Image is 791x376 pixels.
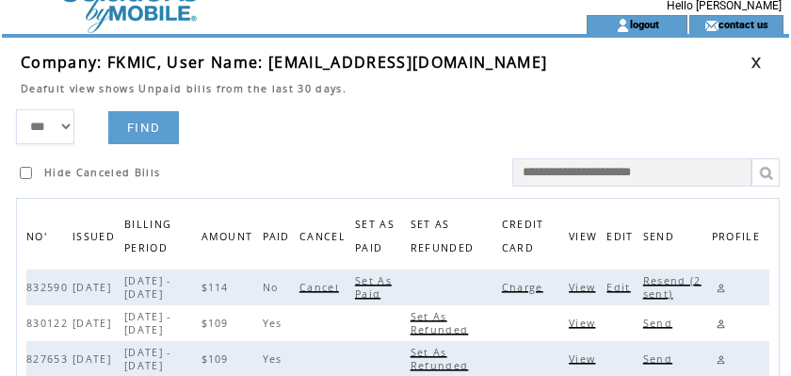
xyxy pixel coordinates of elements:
[299,281,344,294] span: Click to cancel this bill
[21,82,347,95] span: Deafult view shows Unpaid bills from the last 30 days.
[124,346,171,372] span: [DATE] - [DATE]
[704,18,718,33] img: contact_us_icon.gif
[411,310,474,335] a: Set As Refunded
[26,225,52,253] span: NO'
[643,274,702,301] span: Click to send this bill to cutomer's email, the number is indicated how many times it already sent
[569,281,600,294] span: Click to view this bill
[26,317,73,330] span: 830122
[569,352,600,364] a: View
[108,111,179,144] a: FIND
[44,166,160,179] span: Hide Canceled Bills
[202,352,234,366] span: $109
[643,317,677,328] a: Send
[569,317,600,328] a: View
[73,230,120,241] a: ISSUED
[73,225,120,253] span: ISSUED
[643,352,677,366] span: Click to send this bill to cutomer's email
[606,225,638,253] span: EDIT
[606,281,635,292] a: Edit
[21,52,547,73] span: Company: FKMIC, User Name: [EMAIL_ADDRESS][DOMAIN_NAME]
[124,274,171,301] span: [DATE] - [DATE]
[355,274,392,301] span: Click to set this bill as paid
[299,281,344,292] a: Cancel
[355,274,392,299] a: Set As Paid
[712,351,730,368] a: Edit profile
[569,281,600,292] a: View
[643,225,679,253] span: Send the bill to the customer's email
[202,225,258,253] span: AMOUNT
[643,352,677,364] a: Send
[263,230,295,241] a: PAID
[26,352,73,366] span: 827653
[26,281,73,294] span: 832590
[73,317,116,330] span: [DATE]
[202,317,234,330] span: $109
[124,213,172,264] span: BILLING PERIOD
[26,230,52,241] a: NO'
[712,225,765,253] span: PROFILE
[73,281,116,294] span: [DATE]
[712,279,730,297] a: Edit profile
[299,225,350,253] span: CANCEL
[616,18,630,33] img: account_icon.gif
[202,230,258,241] a: AMOUNT
[502,281,548,294] span: Click to charge this bill
[643,274,702,299] a: Resend (2 sent)
[263,281,283,294] span: No
[569,317,600,330] span: Click to view this bill
[411,346,474,370] a: Set As Refunded
[569,225,602,253] span: VIEW
[502,281,548,292] a: Charge
[263,225,295,253] span: PAID
[411,213,479,264] span: SET AS REFUNDED
[355,213,395,264] span: SET AS PAID
[73,352,116,366] span: [DATE]
[502,213,544,264] span: CREDIT CARD
[263,352,287,366] span: Yes
[263,317,287,330] span: Yes
[569,352,600,366] span: Click to view this bill
[712,315,730,333] a: Edit profile
[202,281,234,294] span: $114
[630,18,659,30] a: logout
[606,281,635,294] span: Click to edit this bill
[124,218,172,253] a: BILLING PERIOD
[718,18,768,30] a: contact us
[411,346,474,372] span: Click to set this bill as refunded
[643,317,677,330] span: Click to send this bill to cutomer's email
[124,310,171,336] span: [DATE] - [DATE]
[411,310,474,336] span: Click to set this bill as refunded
